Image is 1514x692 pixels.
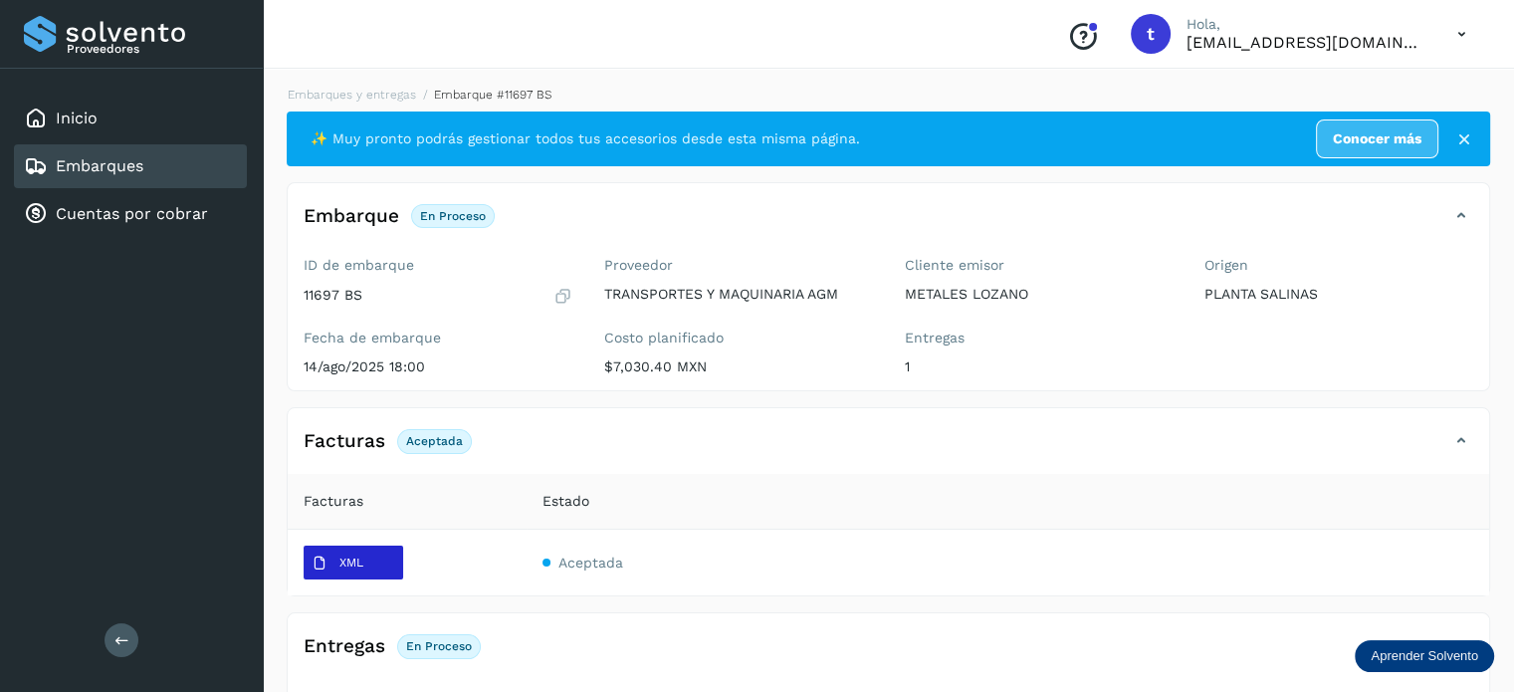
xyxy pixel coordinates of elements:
[604,257,873,274] label: Proveedor
[420,209,486,223] p: En proceso
[905,358,1174,375] p: 1
[1204,286,1473,303] p: PLANTA SALINAS
[1371,648,1478,664] p: Aprender Solvento
[311,128,860,149] span: ✨ Muy pronto podrás gestionar todos tus accesorios desde esta misma página.
[1316,119,1438,158] a: Conocer más
[406,639,472,653] p: En proceso
[304,491,363,512] span: Facturas
[905,286,1174,303] p: METALES LOZANO
[604,358,873,375] p: $7,030.40 MXN
[1187,33,1425,52] p: transportesymaquinariaagm@gmail.com
[434,88,551,102] span: Embarque #11697 BS
[1187,16,1425,33] p: Hola,
[542,491,589,512] span: Estado
[304,257,572,274] label: ID de embarque
[14,192,247,236] div: Cuentas por cobrar
[14,144,247,188] div: Embarques
[14,97,247,140] div: Inicio
[406,434,463,448] p: Aceptada
[67,42,239,56] p: Proveedores
[288,199,1489,249] div: EmbarqueEn proceso
[304,635,385,658] h4: Entregas
[56,204,208,223] a: Cuentas por cobrar
[56,156,143,175] a: Embarques
[604,330,873,346] label: Costo planificado
[304,287,362,304] p: 11697 BS
[288,88,416,102] a: Embarques y entregas
[304,430,385,453] h4: Facturas
[1204,257,1473,274] label: Origen
[288,629,1489,679] div: EntregasEn proceso
[339,556,363,570] p: XML
[304,358,572,375] p: 14/ago/2025 18:00
[604,286,873,303] p: TRANSPORTES Y MAQUINARIA AGM
[558,555,623,571] span: Aceptada
[288,424,1489,474] div: FacturasAceptada
[304,546,403,579] button: XML
[287,86,1490,104] nav: breadcrumb
[304,205,399,228] h4: Embarque
[304,330,572,346] label: Fecha de embarque
[56,109,98,127] a: Inicio
[1355,640,1494,672] div: Aprender Solvento
[905,257,1174,274] label: Cliente emisor
[905,330,1174,346] label: Entregas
